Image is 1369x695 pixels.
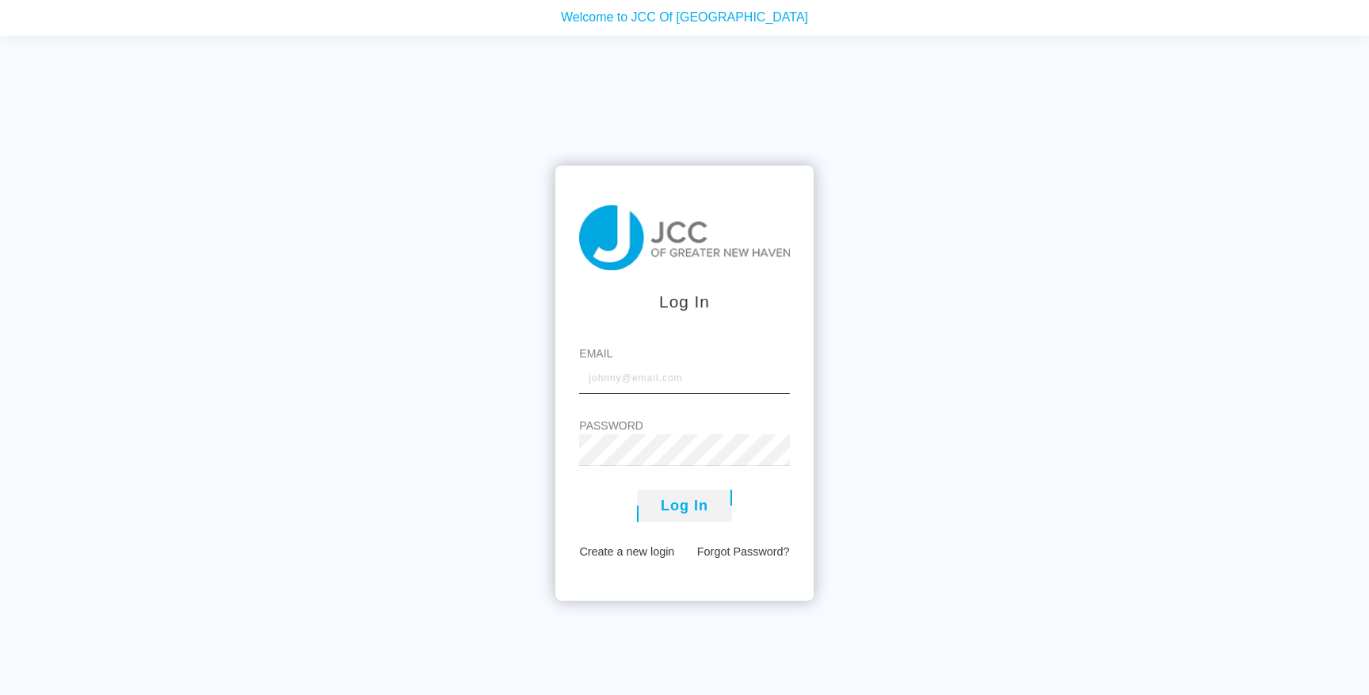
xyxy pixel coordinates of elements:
[637,490,732,522] button: Log In
[579,205,789,270] img: taiji-logo.png
[12,3,1357,23] p: Welcome to JCC Of [GEOGRAPHIC_DATA]
[579,289,789,314] div: Log In
[579,418,789,434] label: Password
[579,346,789,362] label: Email
[697,545,790,558] a: Forgot Password?
[579,362,789,394] input: johnny@email.com
[579,545,674,558] a: Create a new login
